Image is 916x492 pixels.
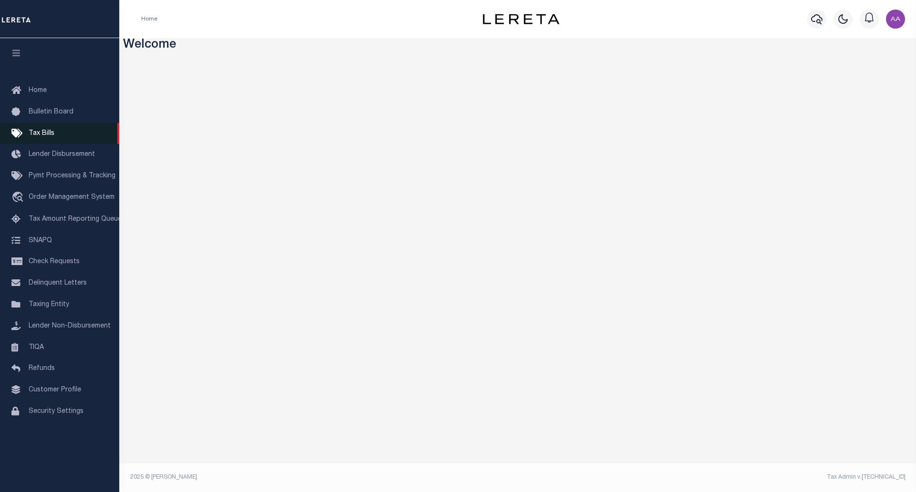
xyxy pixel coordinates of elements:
[29,301,69,308] span: Taxing Entity
[29,194,114,201] span: Order Management System
[29,173,115,179] span: Pymt Processing & Tracking
[29,216,122,223] span: Tax Amount Reporting Queue
[29,365,55,372] span: Refunds
[29,323,111,329] span: Lender Non-Disbursement
[123,38,913,53] h3: Welcome
[29,237,52,244] span: SNAPQ
[886,10,905,29] img: svg+xml;base64,PHN2ZyB4bWxucz0iaHR0cDovL3d3dy53My5vcmcvMjAwMC9zdmciIHBvaW50ZXItZXZlbnRzPSJub25lIi...
[11,192,27,204] i: travel_explore
[29,258,80,265] span: Check Requests
[29,109,73,115] span: Bulletin Board
[29,344,44,350] span: TIQA
[29,280,87,287] span: Delinquent Letters
[29,151,95,158] span: Lender Disbursement
[525,473,906,482] div: Tax Admin v.[TECHNICAL_ID]
[483,14,559,24] img: logo-dark.svg
[123,473,518,482] div: 2025 © [PERSON_NAME].
[29,87,47,94] span: Home
[29,387,81,393] span: Customer Profile
[29,408,83,415] span: Security Settings
[29,130,54,137] span: Tax Bills
[141,15,157,23] li: Home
